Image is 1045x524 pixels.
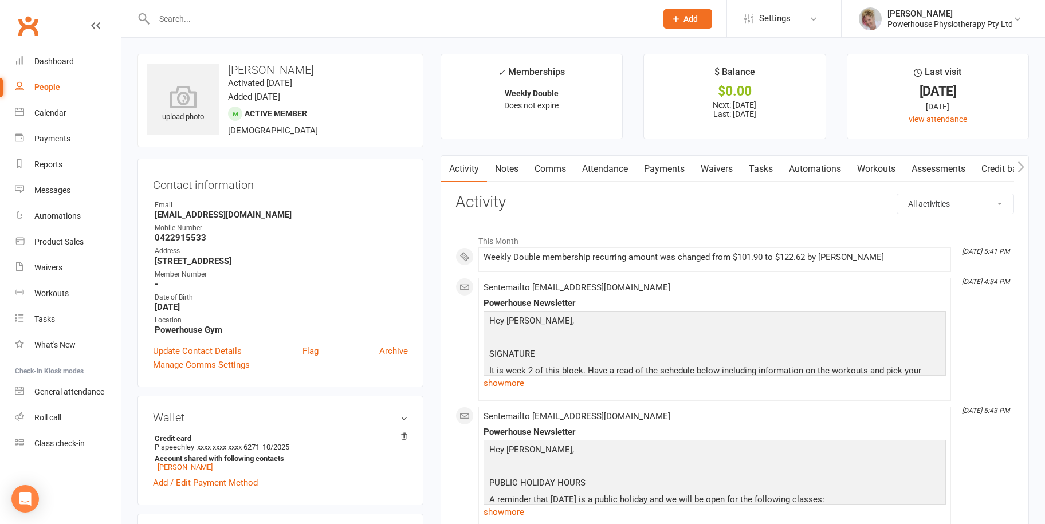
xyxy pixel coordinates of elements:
[14,11,42,40] a: Clubworx
[158,463,213,471] a: [PERSON_NAME]
[155,246,408,257] div: Address
[858,100,1018,113] div: [DATE]
[245,109,307,118] span: Active member
[654,85,815,97] div: $0.00
[34,439,85,448] div: Class check-in
[15,178,121,203] a: Messages
[484,375,946,391] a: show more
[887,19,1013,29] div: Powerhouse Physiotherapy Pty Ltd
[153,411,408,424] h3: Wallet
[155,223,408,234] div: Mobile Number
[15,281,121,306] a: Workouts
[486,493,943,509] p: A reminder that [DATE] is a public holiday and we will be open for the following classes:
[887,9,1013,19] div: [PERSON_NAME]
[15,49,121,74] a: Dashboard
[155,434,402,443] strong: Credit card
[505,89,559,98] strong: Weekly Double
[498,65,565,86] div: Memberships
[34,340,76,349] div: What's New
[455,194,1014,211] h3: Activity
[155,302,408,312] strong: [DATE]
[262,443,289,451] span: 10/2025
[714,65,755,85] div: $ Balance
[484,298,946,308] div: Powerhouse Newsletter
[486,476,943,493] p: PUBLIC HOLIDAY HOURS
[15,405,121,431] a: Roll call
[34,108,66,117] div: Calendar
[34,57,74,66] div: Dashboard
[663,9,712,29] button: Add
[903,156,973,182] a: Assessments
[34,160,62,169] div: Reports
[441,156,487,182] a: Activity
[11,485,39,513] div: Open Intercom Messenger
[654,100,815,119] p: Next: [DATE] Last: [DATE]
[914,65,961,85] div: Last visit
[759,6,791,31] span: Settings
[15,255,121,281] a: Waivers
[34,186,70,195] div: Messages
[34,387,104,396] div: General attendance
[15,431,121,456] a: Class kiosk mode
[147,85,219,123] div: upload photo
[504,101,559,110] span: Does not expire
[15,74,121,100] a: People
[15,126,121,152] a: Payments
[155,256,408,266] strong: [STREET_ADDRESS]
[849,156,903,182] a: Workouts
[781,156,849,182] a: Automations
[486,443,943,459] p: Hey [PERSON_NAME],
[15,100,121,126] a: Calendar
[155,454,402,463] strong: Account shared with following contacts
[487,156,527,182] a: Notes
[151,11,649,27] input: Search...
[228,125,318,136] span: [DEMOGRAPHIC_DATA]
[486,314,943,330] p: Hey [PERSON_NAME],
[155,325,408,335] strong: Powerhouse Gym
[34,413,61,422] div: Roll call
[379,344,408,358] a: Archive
[15,379,121,405] a: General attendance kiosk mode
[486,364,943,394] p: It is week 2 of this block. Have a read of the schedule below including information on the workou...
[484,253,946,262] div: Weekly Double membership recurring amount was changed from $101.90 to $122.62 by [PERSON_NAME]
[34,263,62,272] div: Waivers
[858,85,1018,97] div: [DATE]
[34,237,84,246] div: Product Sales
[15,306,121,332] a: Tasks
[741,156,781,182] a: Tasks
[34,82,60,92] div: People
[636,156,693,182] a: Payments
[962,278,1009,286] i: [DATE] 4:34 PM
[228,92,280,102] time: Added [DATE]
[498,67,505,78] i: ✓
[228,78,292,88] time: Activated [DATE]
[155,269,408,280] div: Member Number
[486,347,943,364] p: SIGNATURE
[15,203,121,229] a: Automations
[302,344,319,358] a: Flag
[197,443,260,451] span: xxxx xxxx xxxx 6271
[455,229,1014,247] li: This Month
[15,229,121,255] a: Product Sales
[909,115,967,124] a: view attendance
[155,200,408,211] div: Email
[484,411,670,421] span: Sent email to [EMAIL_ADDRESS][DOMAIN_NAME]
[153,344,242,358] a: Update Contact Details
[859,7,882,30] img: thumb_image1590539733.png
[155,292,408,303] div: Date of Birth
[962,247,1009,255] i: [DATE] 5:41 PM
[527,156,574,182] a: Comms
[147,64,414,76] h3: [PERSON_NAME]
[155,233,408,243] strong: 0422915533
[484,427,946,437] div: Powerhouse Newsletter
[34,211,81,220] div: Automations
[693,156,741,182] a: Waivers
[34,314,55,324] div: Tasks
[34,134,70,143] div: Payments
[15,152,121,178] a: Reports
[15,332,121,358] a: What's New
[155,315,408,326] div: Location
[153,432,408,473] li: P speechley
[962,407,1009,415] i: [DATE] 5:43 PM
[155,279,408,289] strong: -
